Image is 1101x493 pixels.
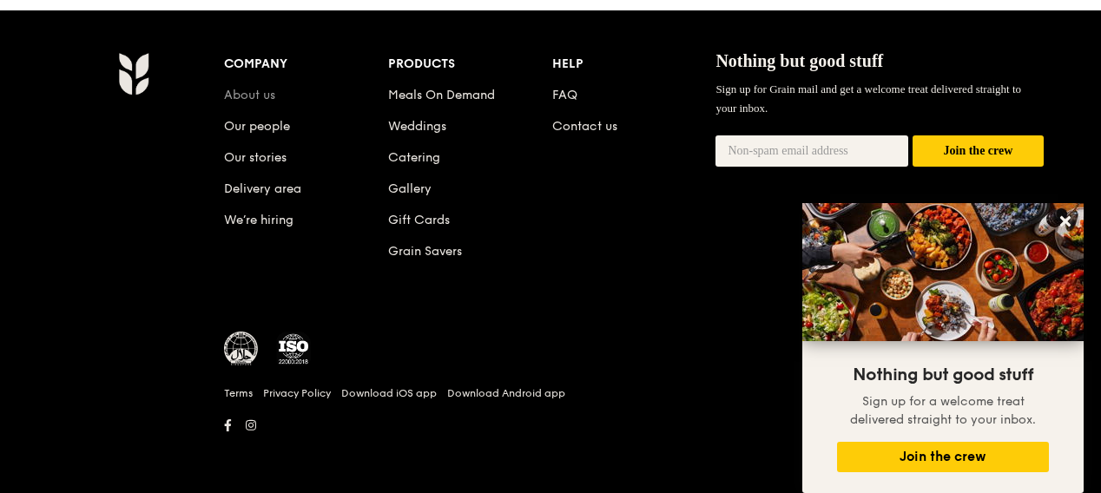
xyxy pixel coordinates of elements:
img: MUIS Halal Certified [224,332,259,366]
a: Grain Savers [388,244,462,259]
button: Join the crew [837,442,1049,472]
div: Catering [367,1,421,53]
a: Our stories [224,150,287,165]
a: Download Android app [447,386,565,400]
a: Terms [224,386,253,400]
img: ISO Certified [276,332,311,366]
a: FAQ [552,88,577,102]
input: Non-spam email address [715,135,908,167]
span: Sign up for a welcome treat delivered straight to your inbox. [850,394,1036,427]
span: Sign up for Grain mail and get a welcome treat delivered straight to your inbox. [715,82,1021,115]
a: Our people [224,119,290,134]
div: Meals On Demand [155,1,266,53]
a: Delivery area [224,181,301,196]
a: Privacy Policy [263,386,331,400]
a: Contact us [951,1,1040,53]
a: Contact us [552,119,617,134]
a: Weddings [276,1,357,53]
a: Catering [357,1,432,53]
div: Products [388,52,552,76]
img: Grain [118,52,148,95]
button: Join the crew [913,135,1044,168]
img: DSC07876-Edit02-Large.jpeg [802,203,1084,341]
a: Meals On Demand [388,88,495,102]
div: Weddings [287,1,346,53]
a: We’re hiring [224,213,293,227]
span: Nothing but good stuff [715,51,883,70]
span: Nothing but good stuff [853,365,1033,385]
a: Weddings [388,119,446,134]
div: Help [552,52,716,76]
a: Gift Cards [388,213,450,227]
a: Download iOS app [341,386,437,400]
a: Gallery [388,181,432,196]
a: About us [224,88,275,102]
div: Company [224,52,388,76]
h6: Revision [50,437,1051,451]
a: Catering [388,150,440,165]
button: Close [1052,207,1079,235]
